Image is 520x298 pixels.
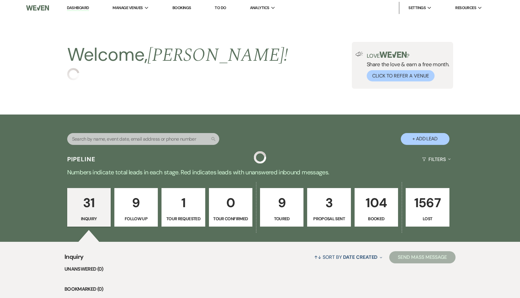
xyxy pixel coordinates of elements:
img: loud-speaker-illustration.svg [355,52,363,57]
p: 1567 [410,193,445,213]
a: 0Tour Confirmed [209,188,252,227]
p: 31 [71,193,107,213]
a: To Do [215,5,226,10]
span: [PERSON_NAME] ! [147,41,288,69]
p: 0 [213,193,248,213]
button: Click to Refer a Venue [367,70,435,81]
p: Lost [410,215,445,222]
a: 1Tour Requested [161,188,205,227]
p: Tour Requested [165,215,201,222]
p: Booked [359,215,394,222]
div: Share the love & earn a free month. [363,52,449,81]
p: Tour Confirmed [213,215,248,222]
p: 9 [118,193,154,213]
span: Manage Venues [113,5,143,11]
input: Search by name, event date, email address or phone number [67,133,219,145]
p: 1 [165,193,201,213]
p: Numbers indicate total leads in each stage. Red indicates leads with unanswered inbound messages. [41,167,479,177]
a: 31Inquiry [67,188,111,227]
h3: Pipeline [67,155,96,163]
a: Dashboard [67,5,89,11]
button: Filters [420,151,453,167]
a: 104Booked [355,188,398,227]
p: Follow Up [118,215,154,222]
span: ↑↓ [314,254,321,260]
img: Weven Logo [26,2,49,14]
a: 1567Lost [406,188,449,227]
a: 9Follow Up [114,188,158,227]
span: Date Created [343,254,377,260]
p: 9 [264,193,300,213]
p: Love ? [367,52,449,59]
span: Analytics [250,5,269,11]
img: weven-logo-green.svg [380,52,407,58]
p: 3 [311,193,347,213]
li: Bookmarked (0) [64,285,456,293]
a: Bookings [172,5,191,10]
span: Resources [455,5,476,11]
li: Unanswered (0) [64,265,456,273]
a: 3Proposal Sent [307,188,351,227]
h2: Welcome, [67,42,288,68]
img: loading spinner [254,151,266,163]
p: Toured [264,215,300,222]
a: 9Toured [260,188,303,227]
button: Send Mass Message [389,251,456,263]
img: loading spinner [67,68,79,80]
p: Proposal Sent [311,215,347,222]
span: Inquiry [64,252,84,265]
p: 104 [359,193,394,213]
p: Inquiry [71,215,107,222]
span: Settings [408,5,426,11]
button: + Add Lead [401,133,449,145]
button: Sort By Date Created [312,249,385,265]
